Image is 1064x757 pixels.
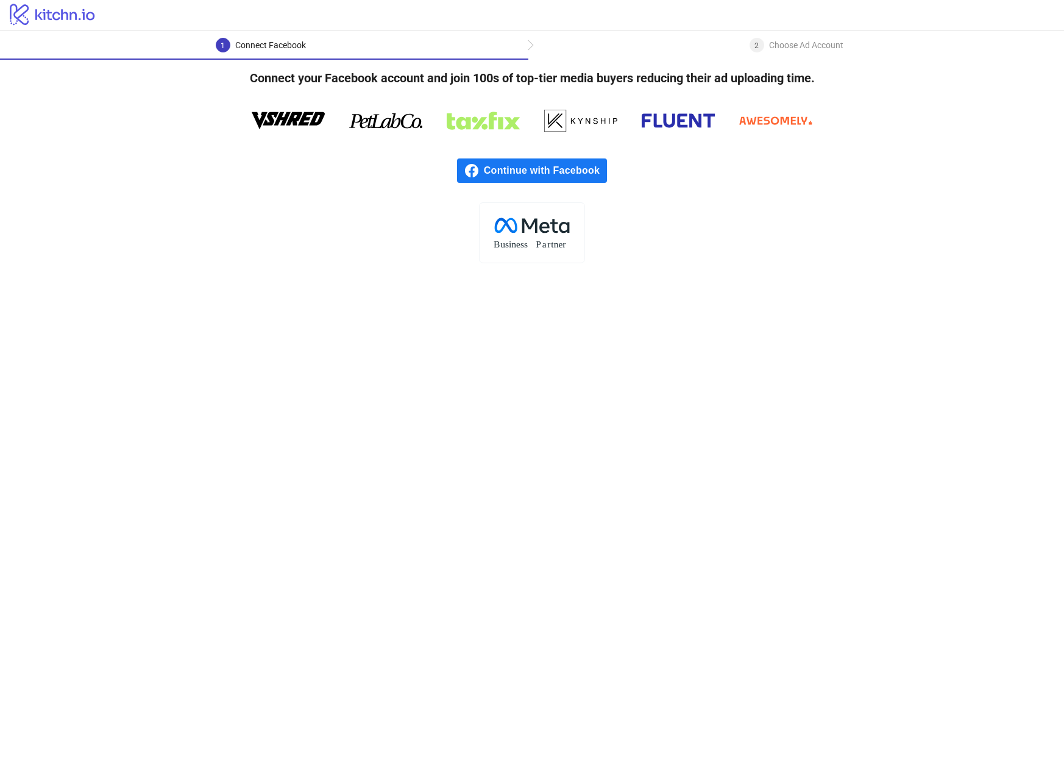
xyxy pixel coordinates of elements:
tspan: B [494,239,500,249]
tspan: P [536,239,541,249]
h4: Connect your Facebook account and join 100s of top-tier media buyers reducing their ad uploading ... [230,60,834,96]
tspan: a [542,239,547,249]
span: 2 [754,41,759,50]
tspan: usiness [500,239,528,249]
tspan: tner [551,239,566,249]
div: Choose Ad Account [769,38,843,52]
tspan: r [547,239,551,249]
div: Connect Facebook [235,38,306,52]
a: Continue with Facebook [457,158,607,183]
span: Continue with Facebook [484,158,607,183]
span: 1 [221,41,225,50]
